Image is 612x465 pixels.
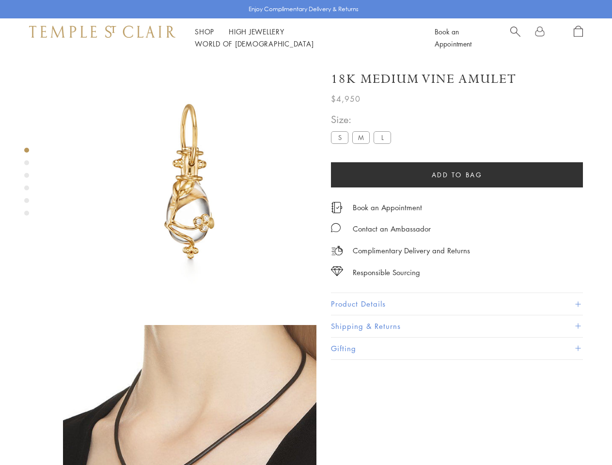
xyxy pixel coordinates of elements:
button: Add to bag [331,162,583,187]
label: S [331,131,348,143]
span: Size: [331,111,395,127]
p: Complimentary Delivery and Returns [353,245,470,257]
a: Search [510,26,520,50]
a: Book an Appointment [435,27,471,48]
label: L [374,131,391,143]
a: Book an Appointment [353,202,422,213]
img: MessageIcon-01_2.svg [331,223,341,232]
a: High JewelleryHigh Jewellery [229,27,284,36]
div: Product gallery navigation [24,145,29,223]
span: Add to bag [432,170,483,180]
img: icon_sourcing.svg [331,266,343,276]
p: Enjoy Complimentary Delivery & Returns [249,4,359,14]
a: Open Shopping Bag [574,26,583,50]
div: Contact an Ambassador [353,223,431,235]
button: Gifting [331,338,583,359]
img: icon_appointment.svg [331,202,343,213]
a: World of [DEMOGRAPHIC_DATA]World of [DEMOGRAPHIC_DATA] [195,39,314,48]
nav: Main navigation [195,26,413,50]
img: Temple St. Clair [29,26,175,37]
button: Product Details [331,293,583,315]
label: M [352,131,370,143]
img: P51816-E11VINE [63,57,316,310]
button: Shipping & Returns [331,315,583,337]
div: Responsible Sourcing [353,266,420,279]
a: ShopShop [195,27,214,36]
span: $4,950 [331,93,361,105]
h1: 18K Medium Vine Amulet [331,71,517,88]
img: icon_delivery.svg [331,245,343,257]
